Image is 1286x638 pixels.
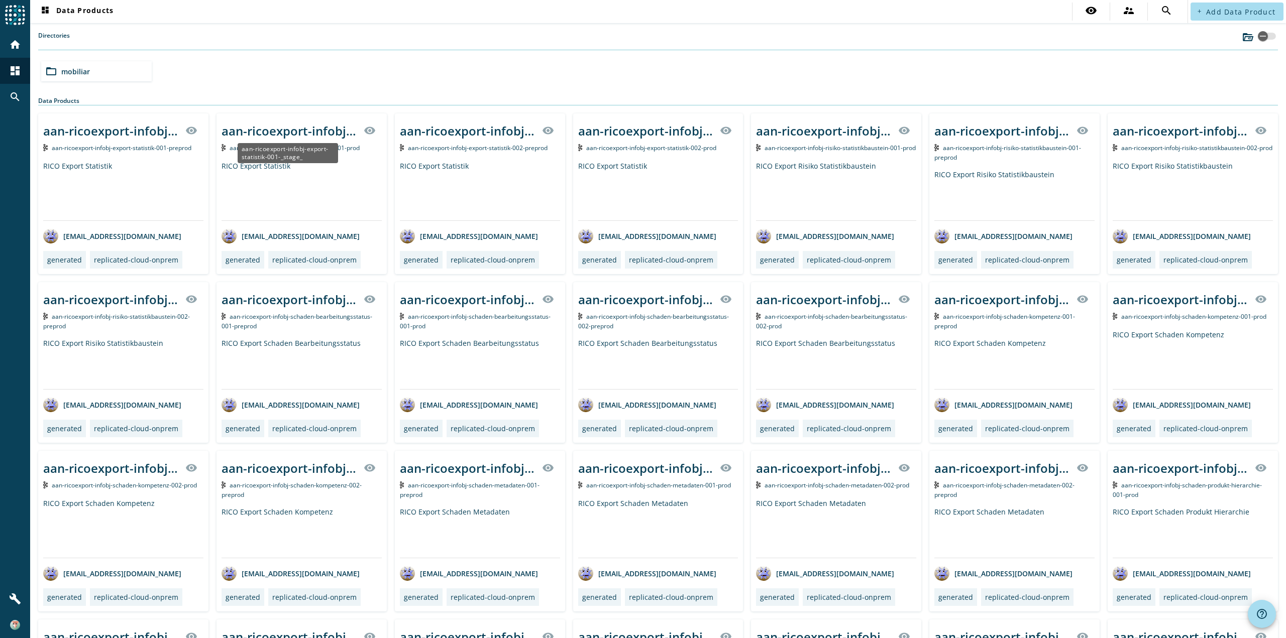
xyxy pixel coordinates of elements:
[404,592,439,602] div: generated
[43,498,203,558] div: RICO Export Schaden Kompetenz
[578,228,716,243] div: [EMAIL_ADDRESS][DOMAIN_NAME]
[1113,460,1249,476] div: aan-ricoexport-infobj-schaden-produkt-hierarchie-001-_stage_
[222,507,382,558] div: RICO Export Schaden Kompetenz
[451,424,535,433] div: replicated-cloud-onprem
[1113,507,1273,558] div: RICO Export Schaden Produkt Hierarchie
[586,144,716,152] span: Kafka Topic: aan-ricoexport-infobj-export-statistik-002-prod
[1113,397,1128,412] img: avatar
[400,312,551,330] span: Kafka Topic: aan-ricoexport-infobj-schaden-bearbeitungsstatus-001-prod
[222,313,226,320] img: Kafka Topic: aan-ricoexport-infobj-schaden-bearbeitungsstatus-001-preprod
[756,397,771,412] img: avatar
[578,144,583,151] img: Kafka Topic: aan-ricoexport-infobj-export-statistik-002-prod
[222,338,382,389] div: RICO Export Schaden Bearbeitungsstatus
[43,460,179,476] div: aan-ricoexport-infobj-schaden-kompetenz-002-_stage_
[756,312,907,330] span: Kafka Topic: aan-ricoexport-infobj-schaden-bearbeitungsstatus-002-prod
[1077,293,1089,305] mat-icon: visibility
[898,293,910,305] mat-icon: visibility
[1160,5,1172,17] mat-icon: search
[578,460,714,476] div: aan-ricoexport-infobj-schaden-metadaten-001-_stage_
[934,228,1073,243] div: [EMAIL_ADDRESS][DOMAIN_NAME]
[756,338,916,389] div: RICO Export Schaden Bearbeitungsstatus
[39,6,114,18] span: Data Products
[364,293,376,305] mat-icon: visibility
[934,312,1075,330] span: Kafka Topic: aan-ricoexport-infobj-schaden-kompetenz-001-preprod
[1117,255,1151,265] div: generated
[43,291,179,308] div: aan-ricoexport-infobj-risiko-statistikbaustein-002-_stage_
[1077,462,1089,474] mat-icon: visibility
[1113,228,1128,243] img: avatar
[578,291,714,308] div: aan-ricoexport-infobj-schaden-bearbeitungsstatus-002-_stage_
[586,481,731,489] span: Kafka Topic: aan-ricoexport-infobj-schaden-metadaten-001-prod
[272,424,357,433] div: replicated-cloud-onprem
[222,144,226,151] img: Kafka Topic: aan-ricoexport-infobj-export-statistik-001-prod
[43,228,181,243] div: [EMAIL_ADDRESS][DOMAIN_NAME]
[934,566,949,581] img: avatar
[934,313,939,320] img: Kafka Topic: aan-ricoexport-infobj-schaden-kompetenz-001-preprod
[185,293,197,305] mat-icon: visibility
[1163,255,1248,265] div: replicated-cloud-onprem
[578,498,738,558] div: RICO Export Schaden Metadaten
[760,424,795,433] div: generated
[185,124,197,137] mat-icon: visibility
[985,424,1069,433] div: replicated-cloud-onprem
[400,228,538,243] div: [EMAIL_ADDRESS][DOMAIN_NAME]
[582,424,617,433] div: generated
[760,255,795,265] div: generated
[807,424,891,433] div: replicated-cloud-onprem
[222,312,373,330] span: Kafka Topic: aan-ricoexport-infobj-schaden-bearbeitungsstatus-001-preprod
[9,65,21,77] mat-icon: dashboard
[578,397,593,412] img: avatar
[43,122,179,139] div: aan-ricoexport-infobj-export-statistik-001-_stage_
[226,592,260,602] div: generated
[400,313,404,320] img: Kafka Topic: aan-ricoexport-infobj-schaden-bearbeitungsstatus-001-prod
[1163,592,1248,602] div: replicated-cloud-onprem
[720,462,732,474] mat-icon: visibility
[756,122,892,139] div: aan-ricoexport-infobj-risiko-statistikbaustein-001-_stage_
[1113,330,1273,389] div: RICO Export Schaden Kompetenz
[43,397,181,412] div: [EMAIL_ADDRESS][DOMAIN_NAME]
[756,161,916,220] div: RICO Export Risiko Statistikbaustein
[985,592,1069,602] div: replicated-cloud-onprem
[578,312,729,330] span: Kafka Topic: aan-ricoexport-infobj-schaden-bearbeitungsstatus-002-preprod
[934,228,949,243] img: avatar
[451,255,535,265] div: replicated-cloud-onprem
[230,144,360,152] span: Kafka Topic: aan-ricoexport-infobj-export-statistik-001-prod
[629,255,713,265] div: replicated-cloud-onprem
[47,424,82,433] div: generated
[1206,7,1275,17] span: Add Data Product
[629,592,713,602] div: replicated-cloud-onprem
[1113,481,1262,499] span: Kafka Topic: aan-ricoexport-infobj-schaden-produkt-hierarchie-001-prod
[10,620,20,630] img: 616e99d04beb2910721d4257dedc7588
[934,338,1095,389] div: RICO Export Schaden Kompetenz
[578,338,738,389] div: RICO Export Schaden Bearbeitungsstatus
[404,424,439,433] div: generated
[222,291,358,308] div: aan-ricoexport-infobj-schaden-bearbeitungsstatus-001-_stage_
[756,313,761,320] img: Kafka Topic: aan-ricoexport-infobj-schaden-bearbeitungsstatus-002-prod
[43,481,48,488] img: Kafka Topic: aan-ricoexport-infobj-schaden-kompetenz-002-prod
[1113,144,1117,151] img: Kafka Topic: aan-ricoexport-infobj-risiko-statistikbaustein-002-prod
[934,566,1073,581] div: [EMAIL_ADDRESS][DOMAIN_NAME]
[578,228,593,243] img: avatar
[185,462,197,474] mat-icon: visibility
[1113,566,1251,581] div: [EMAIL_ADDRESS][DOMAIN_NAME]
[43,397,58,412] img: avatar
[451,592,535,602] div: replicated-cloud-onprem
[720,124,732,137] mat-icon: visibility
[578,566,716,581] div: [EMAIL_ADDRESS][DOMAIN_NAME]
[38,31,70,50] label: Directories
[400,566,415,581] img: avatar
[45,65,57,77] mat-icon: folder_open
[226,424,260,433] div: generated
[578,122,714,139] div: aan-ricoexport-infobj-export-statistik-002-_stage_
[934,481,1075,499] span: Kafka Topic: aan-ricoexport-infobj-schaden-metadaten-002-preprod
[1113,566,1128,581] img: avatar
[222,460,358,476] div: aan-ricoexport-infobj-schaden-kompetenz-002-_stage_
[1123,5,1135,17] mat-icon: supervisor_account
[400,507,560,558] div: RICO Export Schaden Metadaten
[578,481,583,488] img: Kafka Topic: aan-ricoexport-infobj-schaden-metadaten-001-prod
[756,481,761,488] img: Kafka Topic: aan-ricoexport-infobj-schaden-metadaten-002-prod
[756,291,892,308] div: aan-ricoexport-infobj-schaden-bearbeitungsstatus-002-_stage_
[238,143,338,163] div: aan-ricoexport-infobj-export-statistik-001-_stage_
[1255,124,1267,137] mat-icon: visibility
[756,228,894,243] div: [EMAIL_ADDRESS][DOMAIN_NAME]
